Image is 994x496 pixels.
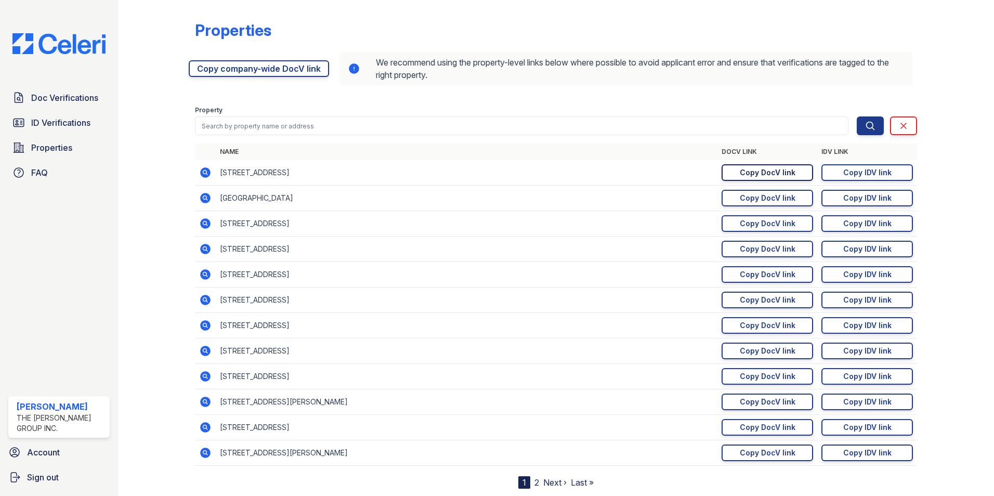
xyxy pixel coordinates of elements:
div: Copy IDV link [843,320,892,331]
div: 1 [518,476,530,489]
div: Copy DocV link [740,371,795,382]
td: [STREET_ADDRESS][PERSON_NAME] [216,389,717,415]
a: Copy DocV link [722,317,813,334]
a: FAQ [8,162,110,183]
div: Copy IDV link [843,346,892,356]
div: Copy DocV link [740,167,795,178]
div: Copy DocV link [740,397,795,407]
a: Copy IDV link [821,241,913,257]
th: Name [216,143,717,160]
a: Copy IDV link [821,317,913,334]
span: FAQ [31,166,48,179]
div: Copy IDV link [843,167,892,178]
div: The [PERSON_NAME] Group Inc. [17,413,106,434]
div: Copy DocV link [740,320,795,331]
a: Copy IDV link [821,445,913,461]
div: Copy DocV link [740,218,795,229]
div: [PERSON_NAME] [17,400,106,413]
th: DocV Link [717,143,817,160]
a: Copy DocV link [722,292,813,308]
div: Copy IDV link [843,218,892,229]
th: IDV Link [817,143,917,160]
td: [STREET_ADDRESS] [216,364,717,389]
div: Properties [195,21,271,40]
span: Sign out [27,471,59,484]
div: Copy IDV link [843,269,892,280]
label: Property [195,106,223,114]
td: [STREET_ADDRESS] [216,288,717,313]
a: Next › [543,477,567,488]
td: [STREET_ADDRESS] [216,262,717,288]
a: Copy DocV link [722,445,813,461]
span: Account [27,446,60,459]
div: Copy DocV link [740,295,795,305]
div: Copy IDV link [843,193,892,203]
a: Copy IDV link [821,266,913,283]
a: Doc Verifications [8,87,110,108]
a: Sign out [4,467,114,488]
div: Copy DocV link [740,346,795,356]
td: [STREET_ADDRESS] [216,211,717,237]
div: Copy IDV link [843,244,892,254]
a: Copy DocV link [722,343,813,359]
div: Copy IDV link [843,448,892,458]
td: [STREET_ADDRESS][PERSON_NAME] [216,440,717,466]
a: Copy IDV link [821,419,913,436]
td: [STREET_ADDRESS] [216,237,717,262]
a: Properties [8,137,110,158]
div: Copy IDV link [843,422,892,433]
a: Copy company-wide DocV link [189,60,329,77]
a: Copy DocV link [722,190,813,206]
a: Copy IDV link [821,190,913,206]
a: Copy DocV link [722,215,813,232]
div: Copy DocV link [740,193,795,203]
a: Copy IDV link [821,343,913,359]
a: Copy DocV link [722,241,813,257]
td: [STREET_ADDRESS] [216,338,717,364]
div: Copy IDV link [843,397,892,407]
td: [GEOGRAPHIC_DATA] [216,186,717,211]
img: CE_Logo_Blue-a8612792a0a2168367f1c8372b55b34899dd931a85d93a1a3d3e32e68fde9ad4.png [4,33,114,54]
span: Doc Verifications [31,92,98,104]
a: 2 [534,477,539,488]
a: Copy IDV link [821,394,913,410]
a: Copy IDV link [821,164,913,181]
div: Copy IDV link [843,295,892,305]
a: Copy DocV link [722,266,813,283]
div: Copy DocV link [740,448,795,458]
div: Copy DocV link [740,422,795,433]
div: Copy IDV link [843,371,892,382]
div: Copy DocV link [740,269,795,280]
a: Copy DocV link [722,164,813,181]
a: Copy DocV link [722,394,813,410]
td: [STREET_ADDRESS] [216,313,717,338]
td: [STREET_ADDRESS] [216,160,717,186]
a: Copy IDV link [821,368,913,385]
input: Search by property name or address [195,116,848,135]
a: Copy IDV link [821,292,913,308]
a: Copy DocV link [722,368,813,385]
a: ID Verifications [8,112,110,133]
div: We recommend using the property-level links below where possible to avoid applicant error and ens... [339,52,913,85]
span: ID Verifications [31,116,90,129]
span: Properties [31,141,72,154]
td: [STREET_ADDRESS] [216,415,717,440]
div: Copy DocV link [740,244,795,254]
a: Last » [571,477,594,488]
a: Copy IDV link [821,215,913,232]
a: Copy DocV link [722,419,813,436]
a: Account [4,442,114,463]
